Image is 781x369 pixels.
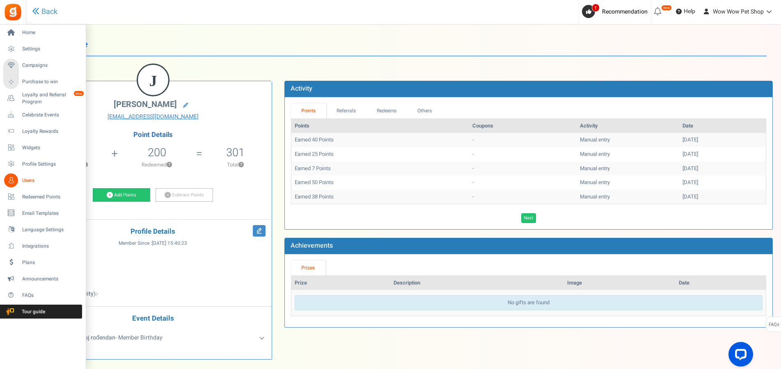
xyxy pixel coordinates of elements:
h5: 301 [226,146,245,159]
a: Loyalty and Referral Program New [3,91,82,105]
span: Manual entry [580,164,610,172]
span: Manual entry [580,150,610,158]
a: Celebrate Events [3,108,82,122]
span: Member Since : [119,240,187,247]
h4: Event Details [41,315,266,323]
span: Recommendation [602,7,648,16]
a: Language Settings [3,223,82,237]
span: Manual entry [580,136,610,143]
p: Redeemed [119,161,195,169]
a: FAQs [3,288,82,302]
span: [PERSON_NAME] [114,98,177,110]
td: - [469,133,577,147]
a: Redeemed Points [3,190,82,204]
div: [DATE] [683,179,763,187]
span: Home [22,29,80,36]
span: Loyalty Rewards [22,128,80,135]
a: Campaigns [3,59,82,73]
a: Prizes [291,260,325,276]
a: Home [3,26,82,40]
em: New [661,5,672,11]
td: Earned 25 Points [291,147,469,162]
b: Activity [291,84,312,93]
b: Achievements [291,241,333,251]
button: ? [167,162,172,168]
a: Profile Settings [3,157,82,171]
em: New [73,91,84,96]
h4: Point Details [34,131,272,139]
h5: 200 [148,146,166,159]
a: Plans [3,255,82,269]
span: Announcements [22,276,80,282]
td: Earned 38 Points [291,190,469,204]
th: Activity [577,119,679,133]
a: Integrations [3,239,82,253]
span: Wow Wow Pet Shop [713,7,764,16]
td: Earned 50 Points [291,175,469,190]
span: Manual entry [580,178,610,186]
td: - [469,162,577,176]
span: Celebrate Events [22,112,80,118]
th: Prize [291,276,390,290]
th: Image [564,276,676,290]
span: [DATE] 15:40:23 [152,240,187,247]
h4: Profile Details [41,228,266,236]
span: Plans [22,259,80,266]
span: FAQs [22,292,80,299]
p: : [41,290,266,298]
a: Settings [3,42,82,56]
span: Redeemed Points [22,194,80,200]
span: Campaigns [22,62,80,69]
div: No gifts are found [295,295,763,310]
a: [EMAIL_ADDRESS][DOMAIN_NAME] [41,113,266,121]
th: Date [679,119,766,133]
span: FAQs [768,317,779,333]
span: Email Templates [22,210,80,217]
span: - Member Birthday [63,333,163,342]
span: Settings [22,46,80,52]
td: - [469,147,577,162]
a: 1 Recommendation [582,5,651,18]
span: 1 [592,4,600,12]
span: Help [682,7,695,16]
a: Points [291,103,326,118]
span: Purchase to win [22,78,80,85]
a: Widgets [3,141,82,155]
td: - [469,190,577,204]
th: Coupons [469,119,577,133]
a: Next [521,213,536,223]
td: Earned 40 Points [291,133,469,147]
a: Subtract Points [156,188,213,202]
a: Email Templates [3,206,82,220]
td: - [469,175,577,190]
a: Add Points [93,188,150,202]
p: Total [203,161,268,169]
span: Users [22,177,80,184]
span: - [97,289,98,298]
a: Help [673,5,699,18]
th: Points [291,119,469,133]
img: Gratisfaction [4,3,22,21]
span: Widgets [22,144,80,151]
a: Redeems [366,103,407,118]
i: Edit Profile [253,225,266,237]
div: [DATE] [683,165,763,173]
td: Earned 7 Points [291,162,469,176]
h1: User Profile [40,33,767,56]
p: : [41,265,266,273]
a: Users [3,173,82,187]
button: ? [238,162,244,168]
a: Announcements [3,272,82,286]
a: Purchase to win [3,75,82,89]
span: Manual entry [580,193,610,200]
p: : [41,253,266,261]
figcaption: J [138,65,168,97]
div: [DATE] [683,193,763,201]
span: Profile Settings [22,161,80,168]
b: Unesi svoj rođendan [63,333,115,342]
span: Language Settings [22,226,80,233]
span: Tour guide [4,308,61,315]
p: : [41,278,266,286]
a: Loyalty Rewards [3,124,82,138]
